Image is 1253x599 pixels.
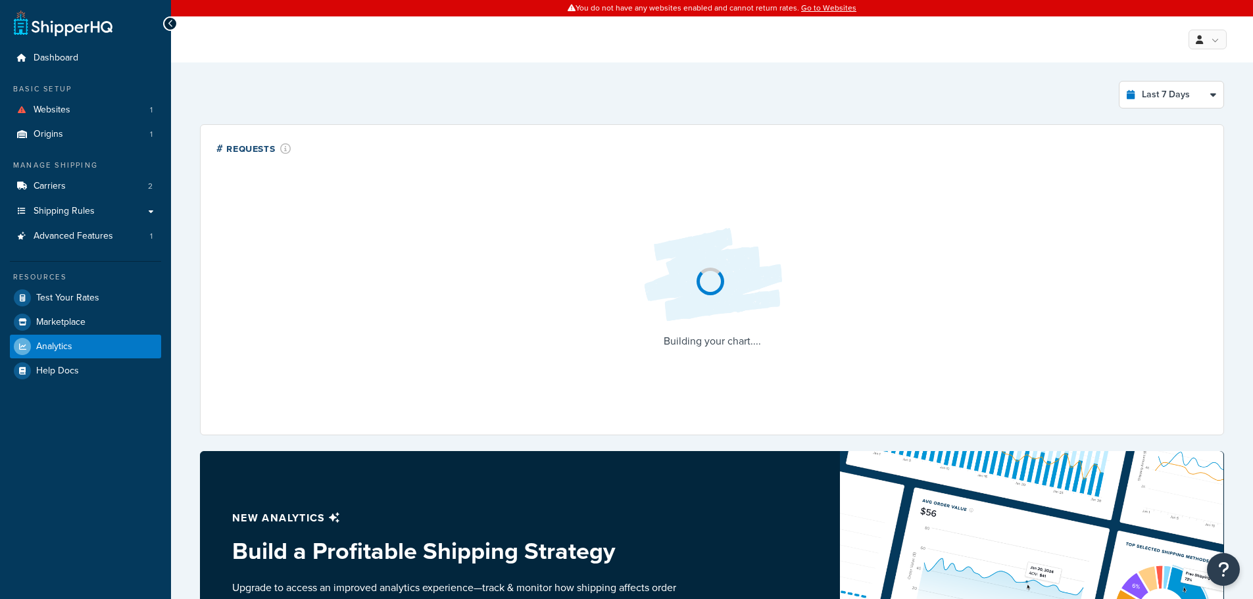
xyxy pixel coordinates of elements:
[34,231,113,242] span: Advanced Features
[36,366,79,377] span: Help Docs
[633,332,791,350] p: Building your chart....
[10,272,161,283] div: Resources
[36,293,99,304] span: Test Your Rates
[34,129,63,140] span: Origins
[801,2,856,14] a: Go to Websites
[34,53,78,64] span: Dashboard
[10,310,161,334] a: Marketplace
[232,509,681,527] p: New analytics
[34,181,66,192] span: Carriers
[10,122,161,147] a: Origins1
[1207,553,1240,586] button: Open Resource Center
[216,141,291,156] div: # Requests
[10,160,161,171] div: Manage Shipping
[34,206,95,217] span: Shipping Rules
[36,341,72,352] span: Analytics
[10,224,161,249] a: Advanced Features1
[232,538,681,564] h3: Build a Profitable Shipping Strategy
[148,181,153,192] span: 2
[150,231,153,242] span: 1
[150,105,153,116] span: 1
[10,224,161,249] li: Advanced Features
[10,174,161,199] li: Carriers
[150,129,153,140] span: 1
[10,199,161,224] a: Shipping Rules
[10,359,161,383] a: Help Docs
[10,84,161,95] div: Basic Setup
[10,335,161,358] a: Analytics
[34,105,70,116] span: Websites
[10,46,161,70] a: Dashboard
[633,218,791,332] img: Loading...
[10,98,161,122] a: Websites1
[10,122,161,147] li: Origins
[10,286,161,310] a: Test Your Rates
[36,317,86,328] span: Marketplace
[10,174,161,199] a: Carriers2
